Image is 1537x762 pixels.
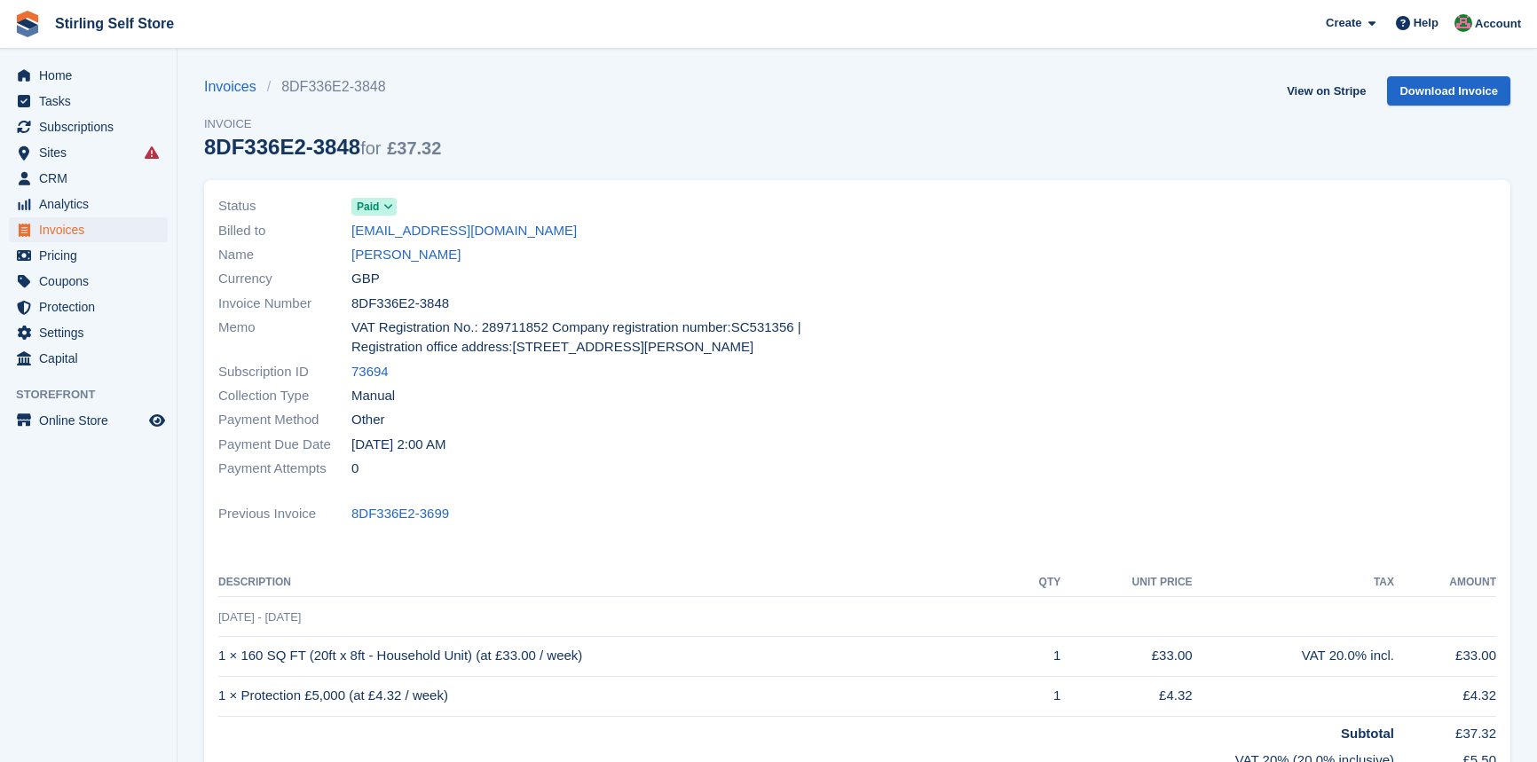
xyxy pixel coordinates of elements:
[351,459,359,479] span: 0
[218,221,351,241] span: Billed to
[39,192,146,216] span: Analytics
[14,11,41,37] img: stora-icon-8386f47178a22dfd0bd8f6a31ec36ba5ce8667c1dd55bd0f319d3a0aa187defe.svg
[351,504,449,524] a: 8DF336E2-3699
[1013,569,1060,597] th: QTY
[351,386,395,406] span: Manual
[351,318,847,357] span: VAT Registration No.: 289711852 Company registration number:SC531356 | Registration office addres...
[1013,676,1060,716] td: 1
[1013,636,1060,676] td: 1
[39,89,146,114] span: Tasks
[39,408,146,433] span: Online Store
[218,245,351,265] span: Name
[9,140,168,165] a: menu
[1193,569,1394,597] th: Tax
[1341,726,1394,741] strong: Subtotal
[1394,676,1496,716] td: £4.32
[39,63,146,88] span: Home
[351,410,385,430] span: Other
[218,318,351,357] span: Memo
[218,294,351,314] span: Invoice Number
[16,386,177,404] span: Storefront
[218,196,351,216] span: Status
[218,569,1013,597] th: Description
[351,435,445,455] time: 2025-09-04 01:00:00 UTC
[204,135,441,159] div: 8DF336E2-3848
[1394,636,1496,676] td: £33.00
[9,114,168,139] a: menu
[1060,569,1192,597] th: Unit Price
[1387,76,1510,106] a: Download Invoice
[218,410,351,430] span: Payment Method
[1193,646,1394,666] div: VAT 20.0% incl.
[204,115,441,133] span: Invoice
[9,217,168,242] a: menu
[351,362,389,382] a: 73694
[9,269,168,294] a: menu
[39,295,146,319] span: Protection
[351,221,577,241] a: [EMAIL_ADDRESS][DOMAIN_NAME]
[9,63,168,88] a: menu
[9,243,168,268] a: menu
[145,145,159,160] i: Smart entry sync failures have occurred
[351,196,397,216] a: Paid
[204,76,267,98] a: Invoices
[146,410,168,431] a: Preview store
[39,114,146,139] span: Subscriptions
[1060,676,1192,716] td: £4.32
[9,295,168,319] a: menu
[218,386,351,406] span: Collection Type
[218,610,301,624] span: [DATE] - [DATE]
[9,192,168,216] a: menu
[360,138,381,158] span: for
[1414,14,1438,32] span: Help
[39,269,146,294] span: Coupons
[1394,716,1496,743] td: £37.32
[39,140,146,165] span: Sites
[1454,14,1472,32] img: Lucy
[39,166,146,191] span: CRM
[39,217,146,242] span: Invoices
[1394,569,1496,597] th: Amount
[351,294,449,314] span: 8DF336E2-3848
[204,76,441,98] nav: breadcrumbs
[387,138,441,158] span: £37.32
[218,504,351,524] span: Previous Invoice
[218,435,351,455] span: Payment Due Date
[1060,636,1192,676] td: £33.00
[357,199,379,215] span: Paid
[9,320,168,345] a: menu
[9,346,168,371] a: menu
[1326,14,1361,32] span: Create
[218,676,1013,716] td: 1 × Protection £5,000 (at £4.32 / week)
[9,408,168,433] a: menu
[9,166,168,191] a: menu
[39,243,146,268] span: Pricing
[351,245,461,265] a: [PERSON_NAME]
[218,636,1013,676] td: 1 × 160 SQ FT (20ft x 8ft - Household Unit) (at £33.00 / week)
[1280,76,1373,106] a: View on Stripe
[218,269,351,289] span: Currency
[48,9,181,38] a: Stirling Self Store
[1475,15,1521,33] span: Account
[39,346,146,371] span: Capital
[39,320,146,345] span: Settings
[9,89,168,114] a: menu
[351,269,380,289] span: GBP
[218,459,351,479] span: Payment Attempts
[218,362,351,382] span: Subscription ID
